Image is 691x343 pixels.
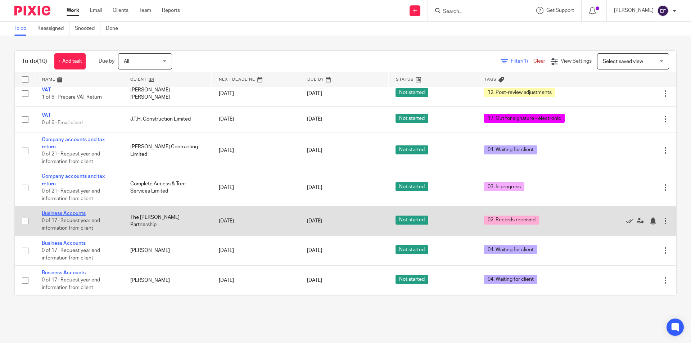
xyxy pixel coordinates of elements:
[42,241,86,246] a: Business Accounts
[442,9,507,15] input: Search
[42,137,105,149] a: Company accounts and tax return
[396,216,428,225] span: Not started
[67,7,79,14] a: Work
[307,91,322,96] span: [DATE]
[42,218,100,231] span: 0 of 17 · Request year end information from client
[657,5,669,17] img: svg%3E
[533,59,545,64] a: Clear
[123,266,212,295] td: [PERSON_NAME]
[396,88,428,97] span: Not started
[14,6,50,15] img: Pixie
[484,245,537,254] span: 04. Waiting for client
[212,81,300,106] td: [DATE]
[484,182,524,191] span: 03. In progress
[42,87,51,92] a: VAT
[511,59,533,64] span: Filter
[54,53,86,69] a: + Add task
[123,132,212,169] td: [PERSON_NAME] Contracting Limited
[396,275,428,284] span: Not started
[90,7,102,14] a: Email
[212,107,300,132] td: [DATE]
[42,95,102,100] span: 1 of 6 · Prepare VAT Return
[123,107,212,132] td: J.T.H. Construction Limited
[42,113,51,118] a: VAT
[396,245,428,254] span: Not started
[106,22,123,36] a: Done
[396,114,428,123] span: Not started
[99,58,114,65] p: Due by
[124,59,129,64] span: All
[22,58,47,65] h1: To do
[561,59,592,64] span: View Settings
[14,22,32,36] a: To do
[37,22,69,36] a: Reassigned
[307,278,322,283] span: [DATE]
[484,216,539,225] span: 02. Records received
[42,189,100,201] span: 0 of 21 · Request year end information from client
[307,148,322,153] span: [DATE]
[162,7,180,14] a: Reports
[626,217,637,225] a: Mark as done
[123,236,212,265] td: [PERSON_NAME]
[484,77,497,81] span: Tags
[212,266,300,295] td: [DATE]
[484,145,537,154] span: 04. Waiting for client
[123,169,212,206] td: Complete Access & Tree Services Limited
[307,185,322,190] span: [DATE]
[307,218,322,224] span: [DATE]
[212,236,300,265] td: [DATE]
[139,7,151,14] a: Team
[123,206,212,236] td: The [PERSON_NAME] Partnership
[484,114,565,123] span: 17. Out for signature - electronic
[75,22,100,36] a: Snoozed
[396,182,428,191] span: Not started
[123,81,212,106] td: [PERSON_NAME] [PERSON_NAME]
[42,121,83,126] span: 0 of 6 · Email client
[546,8,574,13] span: Get Support
[522,59,528,64] span: (1)
[37,58,47,64] span: (10)
[113,7,128,14] a: Clients
[42,270,86,275] a: Business Accounts
[212,206,300,236] td: [DATE]
[42,278,100,290] span: 0 of 17 · Request year end information from client
[42,211,86,216] a: Business Accounts
[614,7,654,14] p: [PERSON_NAME]
[212,169,300,206] td: [DATE]
[42,248,100,261] span: 0 of 17 · Request year end information from client
[307,117,322,122] span: [DATE]
[484,275,537,284] span: 04. Waiting for client
[42,174,105,186] a: Company accounts and tax return
[42,152,100,164] span: 0 of 21 · Request year end information from client
[212,132,300,169] td: [DATE]
[484,88,555,97] span: 12. Post-review adjustments
[396,145,428,154] span: Not started
[307,248,322,253] span: [DATE]
[603,59,643,64] span: Select saved view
